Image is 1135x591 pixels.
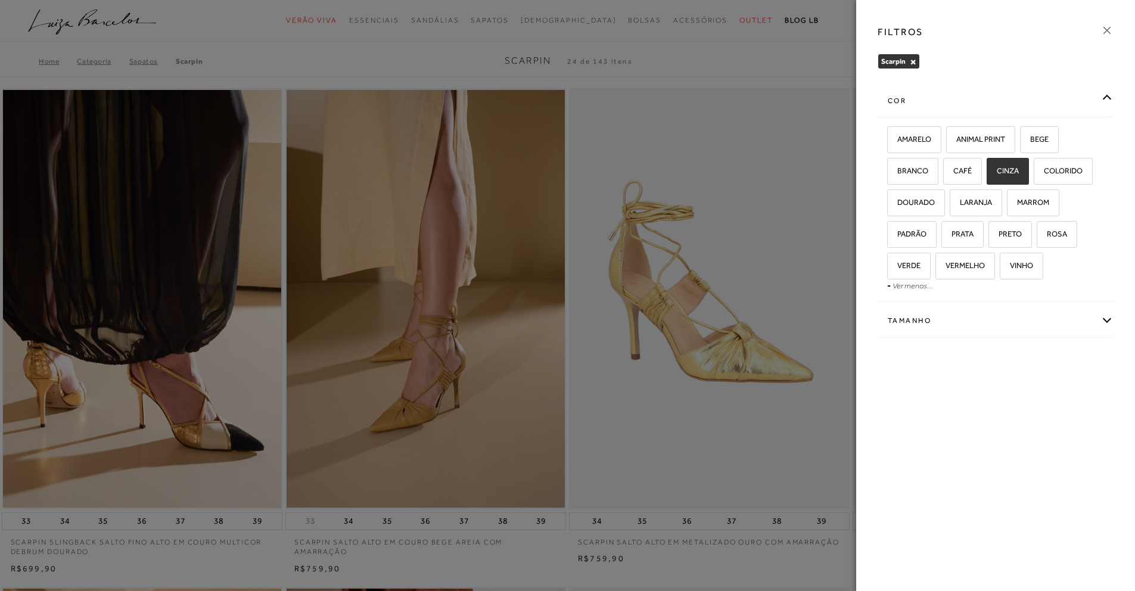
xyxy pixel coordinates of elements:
[885,167,897,179] input: BRANCO
[878,85,1113,117] div: cor
[885,262,897,273] input: VERDE
[888,261,921,270] span: VERDE
[940,230,951,242] input: PRATA
[934,262,946,273] input: VERMELHO
[885,135,897,147] input: AMARELO
[1032,167,1044,179] input: COLORIDO
[1035,166,1083,175] span: COLORIDO
[951,198,992,207] span: LARANJA
[885,230,897,242] input: PADRÃO
[937,261,985,270] span: VERMELHO
[878,25,923,39] h3: FILTROS
[888,166,928,175] span: BRANCO
[985,167,997,179] input: CINZA
[910,58,916,66] button: Scarpin Close
[1005,198,1017,210] input: MARROM
[990,229,1022,238] span: PRETO
[944,135,956,147] input: ANIMAL PRINT
[1021,135,1049,144] span: BEGE
[887,281,891,290] span: -
[941,167,953,179] input: CAFÉ
[888,229,926,238] span: PADRÃO
[948,198,960,210] input: LARANJA
[1008,198,1049,207] span: MARROM
[1001,261,1033,270] span: VINHO
[1038,229,1067,238] span: ROSA
[943,229,974,238] span: PRATA
[998,262,1010,273] input: VINHO
[881,57,906,66] span: Scarpin
[893,281,932,290] a: Ver menos...
[1018,135,1030,147] input: BEGE
[888,198,935,207] span: DOURADO
[878,305,1113,337] div: Tamanho
[987,230,999,242] input: PRETO
[944,166,972,175] span: CAFÉ
[947,135,1005,144] span: ANIMAL PRINT
[888,135,931,144] span: AMARELO
[885,198,897,210] input: DOURADO
[1035,230,1047,242] input: ROSA
[988,166,1019,175] span: CINZA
